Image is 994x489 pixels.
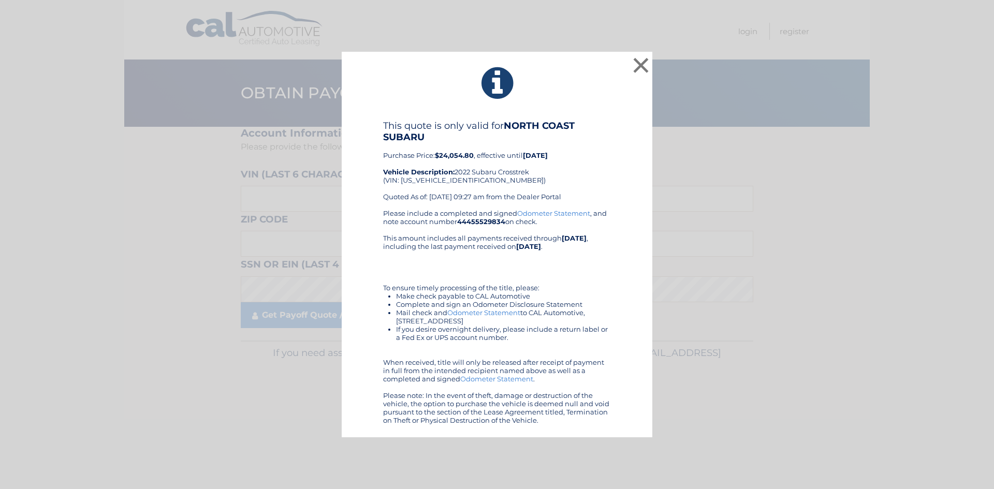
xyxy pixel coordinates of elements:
b: $24,054.80 [435,151,474,159]
li: Mail check and to CAL Automotive, [STREET_ADDRESS] [396,308,611,325]
b: NORTH COAST SUBARU [383,120,575,143]
a: Odometer Statement [517,209,590,217]
a: Odometer Statement [447,308,520,317]
b: [DATE] [516,242,541,250]
li: If you desire overnight delivery, please include a return label or a Fed Ex or UPS account number. [396,325,611,342]
b: 44455529834 [457,217,505,226]
li: Complete and sign an Odometer Disclosure Statement [396,300,611,308]
button: × [631,55,651,76]
h4: This quote is only valid for [383,120,611,143]
b: [DATE] [562,234,587,242]
div: Purchase Price: , effective until 2022 Subaru Crosstrek (VIN: [US_VEHICLE_IDENTIFICATION_NUMBER])... [383,120,611,209]
li: Make check payable to CAL Automotive [396,292,611,300]
b: [DATE] [523,151,548,159]
strong: Vehicle Description: [383,168,455,176]
div: Please include a completed and signed , and note account number on check. This amount includes al... [383,209,611,424]
a: Odometer Statement [460,375,533,383]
